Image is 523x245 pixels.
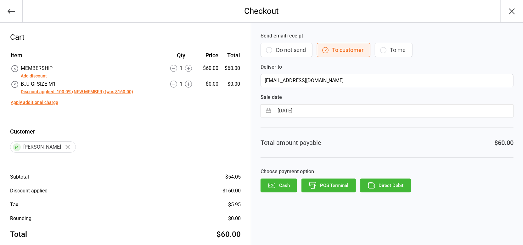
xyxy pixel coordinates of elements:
[261,43,312,57] button: Do not send
[164,65,199,72] div: 1
[10,201,18,208] div: Tax
[261,74,514,87] input: Customer Email
[21,73,47,79] button: Add discount
[164,51,199,64] th: Qty
[21,81,56,87] span: BJJ GI SIZE M1
[228,215,241,222] div: $0.00
[221,51,240,64] th: Total
[261,32,514,40] label: Send email receipt
[261,168,514,175] label: Choose payment option
[217,229,241,240] div: $60.00
[494,138,514,147] div: $60.00
[10,127,241,136] label: Customer
[317,43,370,57] button: To customer
[10,215,31,222] div: Rounding
[221,187,241,195] div: - $160.00
[21,65,53,71] span: MEMBERSHIP
[360,179,411,192] button: Direct Debit
[10,141,76,153] div: [PERSON_NAME]
[375,43,413,57] button: To me
[11,51,163,64] th: Item
[199,80,218,88] div: $0.00
[21,88,133,95] button: Discount applied: 100.0% (NEW MEMBER) (was $160.00)
[261,179,297,192] button: Cash
[11,99,58,106] button: Apply additional charge
[199,65,218,72] div: $60.00
[261,138,321,147] div: Total amount payable
[10,173,29,181] div: Subtotal
[225,173,241,181] div: $54.05
[221,65,240,80] td: $60.00
[261,63,514,71] label: Deliver to
[10,31,241,43] div: Cart
[10,187,48,195] div: Discount applied
[261,94,514,101] label: Sale date
[164,80,199,88] div: 1
[301,179,356,192] button: POS Terminal
[228,201,241,208] div: $5.95
[221,80,240,95] td: $0.00
[10,229,27,240] div: Total
[199,51,218,60] div: Price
